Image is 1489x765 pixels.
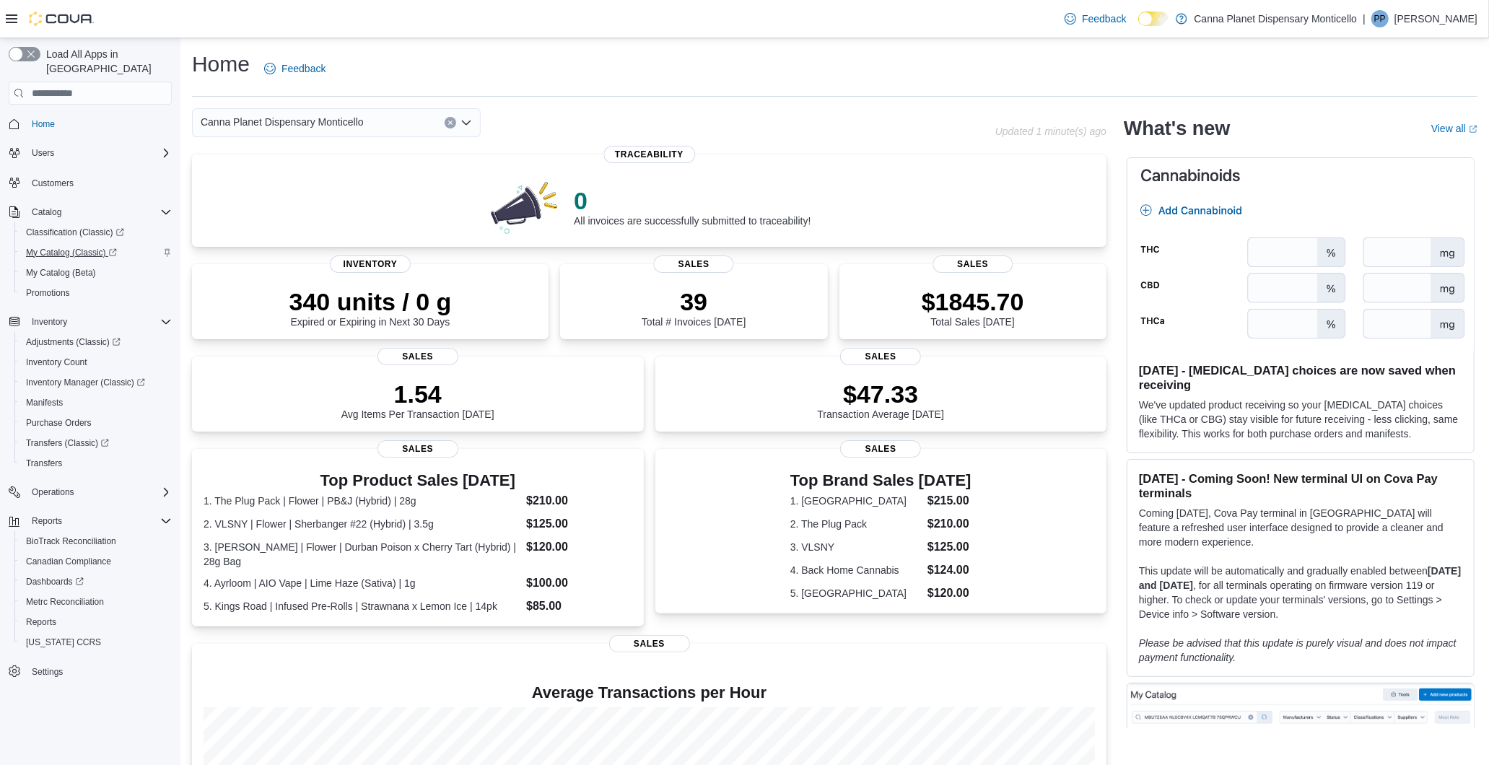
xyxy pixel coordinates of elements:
span: Inventory Manager (Classic) [26,377,145,388]
div: Transaction Average [DATE] [817,380,944,420]
span: Canna Planet Dispensary Monticello [201,113,364,131]
p: This update will be automatically and gradually enabled between , for all terminals operating on ... [1139,564,1462,621]
span: Promotions [26,287,70,299]
span: Catalog [32,206,61,218]
button: Catalog [26,204,67,221]
span: Inventory Count [26,357,87,368]
a: [US_STATE] CCRS [20,634,107,651]
button: Catalog [3,202,178,222]
span: Canadian Compliance [26,556,111,567]
a: BioTrack Reconciliation [20,533,122,550]
dd: $215.00 [927,492,971,510]
dd: $125.00 [927,538,971,556]
span: Settings [26,663,172,681]
span: Manifests [26,397,63,408]
span: Dashboards [20,573,172,590]
a: Adjustments (Classic) [14,332,178,352]
span: My Catalog (Beta) [26,267,96,279]
span: My Catalog (Classic) [26,247,117,258]
span: Transfers [26,458,62,469]
span: Reports [32,515,62,527]
span: Dark Mode [1138,26,1139,27]
a: Metrc Reconciliation [20,593,110,611]
span: Sales [377,440,458,458]
button: Clear input [445,117,456,128]
span: Inventory [26,313,172,331]
span: Purchase Orders [26,417,92,429]
span: Transfers (Classic) [20,434,172,452]
span: Washington CCRS [20,634,172,651]
button: Customers [3,172,178,193]
img: 0 [487,178,562,235]
div: Total # Invoices [DATE] [642,287,746,328]
div: Parth Patel [1371,10,1389,27]
dt: 2. VLSNY | Flower | Sherbanger #22 (Hybrid) | 3.5g [204,517,520,531]
a: Transfers (Classic) [20,434,115,452]
div: Avg Items Per Transaction [DATE] [341,380,494,420]
span: Users [32,147,54,159]
dt: 3. [PERSON_NAME] | Flower | Durban Poison x Cherry Tart (Hybrid) | 28g Bag [204,540,520,569]
a: View allExternal link [1431,123,1477,134]
a: Feedback [258,54,331,83]
p: 1.54 [341,380,494,408]
a: Promotions [20,284,76,302]
button: Reports [3,511,178,531]
a: Settings [26,663,69,681]
dt: 1. [GEOGRAPHIC_DATA] [790,494,922,508]
a: My Catalog (Classic) [14,242,178,263]
div: All invoices are successfully submitted to traceability! [574,186,811,227]
span: Home [26,115,172,133]
span: My Catalog (Classic) [20,244,172,261]
button: Settings [3,661,178,682]
span: Promotions [20,284,172,302]
p: | [1363,10,1366,27]
dd: $125.00 [526,515,632,533]
nav: Complex example [9,108,172,720]
span: Purchase Orders [20,414,172,432]
span: Sales [840,440,921,458]
button: Inventory Count [14,352,178,372]
a: Purchase Orders [20,414,97,432]
dd: $210.00 [526,492,632,510]
a: Adjustments (Classic) [20,333,126,351]
p: 39 [642,287,746,316]
span: BioTrack Reconciliation [20,533,172,550]
span: Catalog [26,204,172,221]
a: Reports [20,613,62,631]
a: Inventory Manager (Classic) [20,374,151,391]
a: Inventory Count [20,354,93,371]
span: PP [1374,10,1386,27]
span: Home [32,118,55,130]
span: Reports [26,616,56,628]
button: Operations [26,484,80,501]
dt: 5. [GEOGRAPHIC_DATA] [790,586,922,600]
dt: 4. Back Home Cannabis [790,563,922,577]
button: Open list of options [460,117,472,128]
span: Traceability [603,146,695,163]
span: Manifests [20,394,172,411]
dt: 4. Ayrloom | AIO Vape | Lime Haze (Sativa) | 1g [204,576,520,590]
a: Transfers [20,455,68,472]
button: Reports [14,612,178,632]
span: Users [26,144,172,162]
button: Users [3,143,178,163]
dd: $85.00 [526,598,632,615]
span: Feedback [1082,12,1126,26]
p: $1845.70 [922,287,1024,316]
span: Inventory [330,255,411,273]
a: Classification (Classic) [14,222,178,242]
span: Canadian Compliance [20,553,172,570]
p: 0 [574,186,811,215]
svg: External link [1469,125,1477,134]
div: Total Sales [DATE] [922,287,1024,328]
em: Please be advised that this update is purely visual and does not impact payment functionality. [1139,637,1457,663]
h2: What's new [1124,117,1230,140]
p: Updated 1 minute(s) ago [995,126,1106,137]
button: BioTrack Reconciliation [14,531,178,551]
dd: $120.00 [526,538,632,556]
p: Coming [DATE], Cova Pay terminal in [GEOGRAPHIC_DATA] will feature a refreshed user interface des... [1139,506,1462,549]
dt: 2. The Plug Pack [790,517,922,531]
span: Sales [654,255,734,273]
span: My Catalog (Beta) [20,264,172,281]
span: Customers [26,173,172,191]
